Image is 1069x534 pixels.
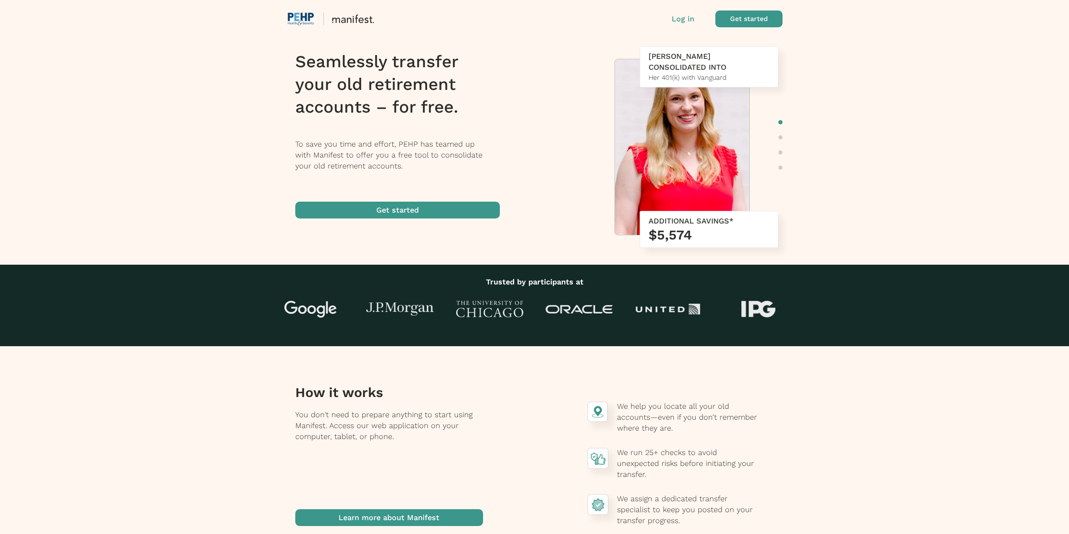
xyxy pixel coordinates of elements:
h3: How it works [295,384,483,401]
button: Get started [715,11,783,27]
img: Oracle [546,305,613,314]
h1: Seamlessly transfer your old retirement accounts – for free. [295,50,511,118]
img: vendor logo [287,12,315,26]
div: [PERSON_NAME] CONSOLIDATED INTO [649,51,770,73]
div: ADDITIONAL SAVINGS* [649,216,770,226]
p: To save you time and effort, PEHP has teamed up with Manifest to offer you a free tool to consoli... [295,139,511,171]
button: vendor logo [287,11,539,27]
img: Meredith [615,59,749,239]
img: Google [277,301,344,318]
button: Learn more about Manifest [295,509,483,526]
img: J.P Morgan [366,303,433,316]
button: Get started [295,202,500,218]
div: Her 401(k) with Vanguard [649,73,770,83]
img: University of Chicago [456,301,523,318]
h3: $5,574 [649,226,770,243]
p: You don't need to prepare anything to start using Manifest. Access our web application on your co... [295,409,483,509]
p: We assign a dedicated transfer specialist to keep you posted on your transfer progress. [617,493,757,526]
button: Log in [672,13,694,24]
